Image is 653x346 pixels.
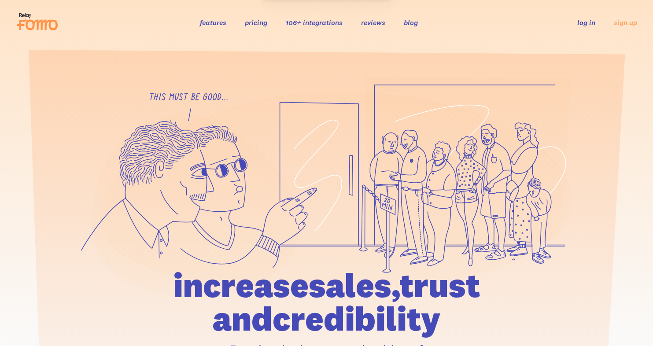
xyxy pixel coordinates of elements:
a: features [200,18,226,27]
a: pricing [245,18,267,27]
a: log in [577,18,595,27]
a: blog [404,18,418,27]
a: sign up [614,18,637,27]
h1: increase sales, trust and credibility [123,269,531,335]
a: reviews [361,18,385,27]
a: 106+ integrations [286,18,343,27]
